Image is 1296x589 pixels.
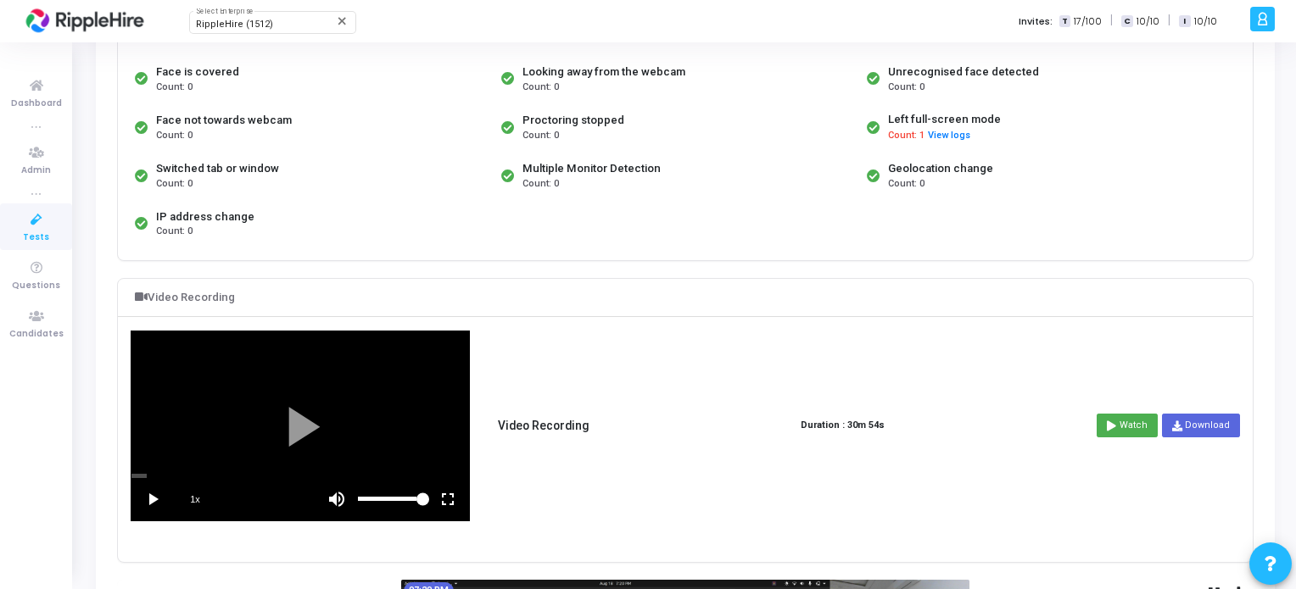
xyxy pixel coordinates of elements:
[131,474,469,478] div: scrub bar
[498,419,589,433] h5: Video Recording
[1179,15,1190,28] span: I
[135,287,235,308] div: Video Recording
[888,81,925,95] span: Count: 0
[156,129,193,143] span: Count: 0
[1168,12,1170,30] span: |
[11,97,62,111] span: Dashboard
[156,112,292,129] div: Face not towards webcam
[156,177,193,192] span: Count: 0
[522,81,559,95] span: Count: 0
[888,160,993,177] div: Geolocation change
[1019,14,1053,29] label: Invites:
[1194,14,1217,29] span: 10/10
[522,129,559,143] span: Count: 0
[156,81,193,95] span: Count: 0
[156,208,254,225] div: IP address change
[21,164,51,178] span: Admin
[522,112,624,129] div: Proctoring stopped
[888,129,925,143] span: Count: 1
[888,64,1039,81] div: Unrecognised face detected
[1137,14,1159,29] span: 10/10
[1121,15,1132,28] span: C
[801,419,885,433] strong: Duration : 30m 54s
[888,111,1001,128] div: Left full-screen mode
[156,160,279,177] div: Switched tab or window
[336,14,349,28] mat-icon: Clear
[1059,15,1070,28] span: T
[522,177,559,192] span: Count: 0
[1097,414,1158,437] button: Watch
[23,231,49,245] span: Tests
[1074,14,1102,29] span: 17/100
[522,64,685,81] div: Looking away from the webcam
[12,279,60,293] span: Questions
[358,478,427,520] div: volume level
[1110,12,1113,30] span: |
[21,4,148,38] img: logo
[156,225,193,239] span: Count: 0
[196,19,273,30] span: RippleHire (1512)
[174,478,216,520] span: playback speed button
[1162,414,1240,437] a: Download
[156,64,239,81] div: Face is covered
[888,177,925,192] span: Count: 0
[522,160,661,177] div: Multiple Monitor Detection
[9,327,64,342] span: Candidates
[927,128,971,144] button: View logs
